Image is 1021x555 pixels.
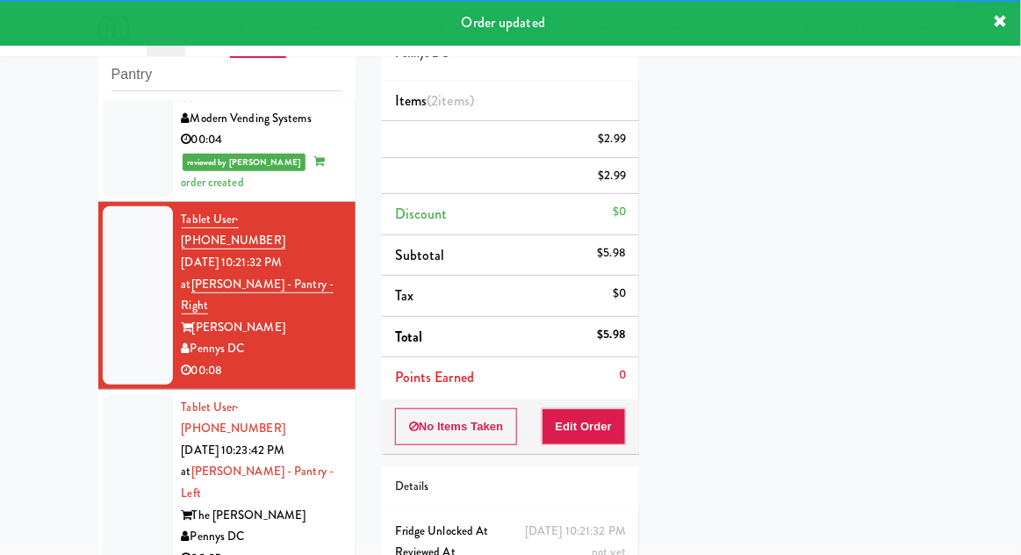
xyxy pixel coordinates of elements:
[427,90,474,111] span: (2 )
[182,317,342,339] div: [PERSON_NAME]
[395,367,474,387] span: Points Earned
[182,399,285,437] a: Tablet User· [PHONE_NUMBER]
[542,408,627,445] button: Edit Order
[183,154,306,171] span: reviewed by [PERSON_NAME]
[598,324,627,346] div: $5.98
[395,47,626,61] h5: Pennys DC
[395,245,445,265] span: Subtotal
[619,364,626,386] div: 0
[395,521,626,543] div: Fridge Unlocked At
[182,108,342,130] div: Modern Vending Systems
[395,408,518,445] button: No Items Taken
[395,285,413,306] span: Tax
[182,526,342,548] div: Pennys DC
[111,59,342,91] input: Search vision orders
[182,254,283,292] span: [DATE] 10:21:32 PM at
[182,129,342,151] div: 00:04
[525,521,626,543] div: [DATE] 10:21:32 PM
[395,90,474,111] span: Items
[98,202,356,390] li: Tablet User· [PHONE_NUMBER][DATE] 10:21:32 PM at[PERSON_NAME] - Pantry - Right[PERSON_NAME]Pennys...
[599,128,627,150] div: $2.99
[395,327,423,347] span: Total
[182,463,334,501] a: [PERSON_NAME] - Pantry - Left
[182,360,342,382] div: 00:08
[182,338,342,360] div: Pennys DC
[182,505,342,527] div: The [PERSON_NAME]
[462,12,545,32] span: Order updated
[395,204,448,224] span: Discount
[395,476,626,498] div: Details
[613,201,626,223] div: $0
[182,442,285,480] span: [DATE] 10:23:42 PM at
[439,90,471,111] ng-pluralize: items
[599,165,627,187] div: $2.99
[613,283,626,305] div: $0
[182,211,285,250] a: Tablet User· [PHONE_NUMBER]
[182,276,334,315] a: [PERSON_NAME] - Pantry - Right
[598,242,627,264] div: $5.98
